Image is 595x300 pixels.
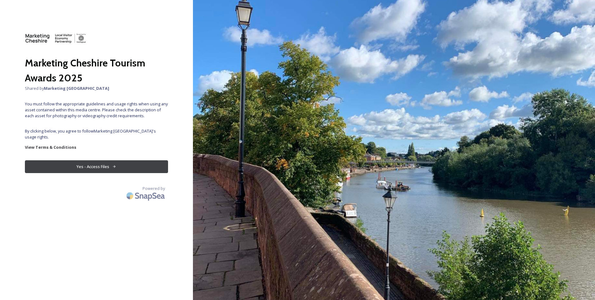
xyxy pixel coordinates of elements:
[25,101,168,119] span: You must follow the appropriate guidelines and usage rights when using any asset contained within...
[25,85,168,91] span: Shared by
[25,56,168,85] h2: Marketing Cheshire Tourism Awards 2025
[44,85,109,91] strong: Marketing [GEOGRAPHIC_DATA]
[25,143,168,151] a: View Terms & Conditions
[25,128,168,140] span: By clicking below, you agree to follow Marketing [GEOGRAPHIC_DATA] 's usage rights.
[25,25,87,52] img: MC-NewWide.svg
[25,144,76,150] strong: View Terms & Conditions
[25,160,168,173] button: Yes - Access Files
[143,186,165,191] span: Powered by
[124,188,168,203] img: SnapSea Logo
